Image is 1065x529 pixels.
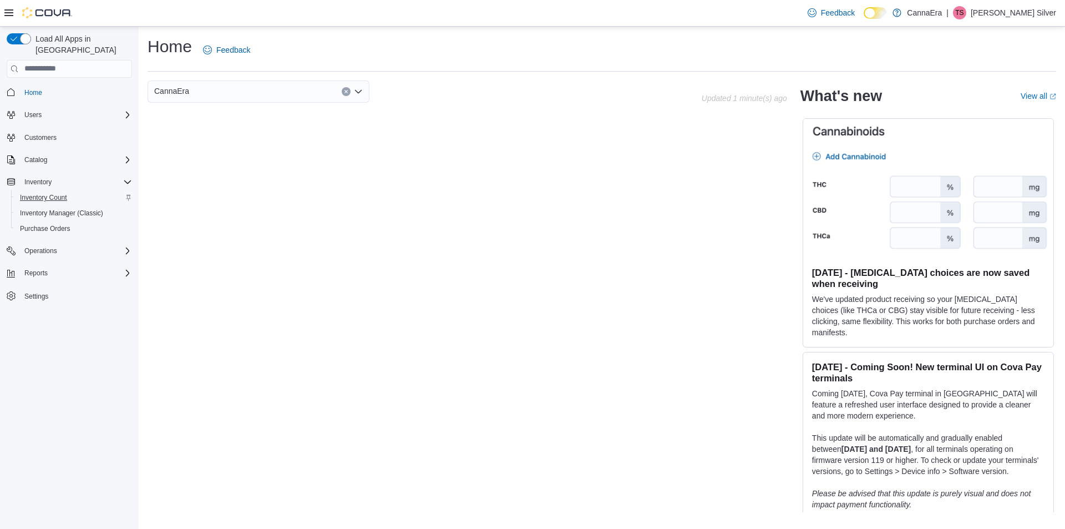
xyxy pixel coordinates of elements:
[1021,92,1056,100] a: View allExternal link
[20,290,53,303] a: Settings
[821,7,855,18] span: Feedback
[812,267,1044,289] h3: [DATE] - [MEDICAL_DATA] choices are now saved when receiving
[20,131,61,144] a: Customers
[812,294,1044,338] p: We've updated product receiving so your [MEDICAL_DATA] choices (like THCa or CBG) stay visible fo...
[20,153,132,167] span: Catalog
[2,129,136,145] button: Customers
[955,6,963,19] span: TS
[2,84,136,100] button: Home
[16,222,75,235] a: Purchase Orders
[20,108,46,122] button: Users
[199,39,255,61] a: Feedback
[148,36,192,58] h1: Home
[20,289,132,303] span: Settings
[20,224,70,233] span: Purchase Orders
[702,94,787,103] p: Updated 1 minute(s) ago
[20,175,132,189] span: Inventory
[16,191,132,204] span: Inventory Count
[946,6,949,19] p: |
[2,174,136,190] button: Inventory
[20,193,67,202] span: Inventory Count
[2,265,136,281] button: Reports
[2,152,136,168] button: Catalog
[1049,93,1056,100] svg: External link
[24,269,48,278] span: Reports
[971,6,1056,19] p: [PERSON_NAME] Silver
[16,222,132,235] span: Purchase Orders
[24,292,48,301] span: Settings
[24,133,57,142] span: Customers
[20,130,132,144] span: Customers
[800,87,882,105] h2: What's new
[24,88,42,97] span: Home
[20,86,47,99] a: Home
[11,205,136,221] button: Inventory Manager (Classic)
[7,80,132,333] nav: Complex example
[22,7,72,18] img: Cova
[812,361,1044,384] h3: [DATE] - Coming Soon! New terminal UI on Cova Pay terminals
[31,33,132,56] span: Load All Apps in [GEOGRAPHIC_DATA]
[953,6,966,19] div: Tammi Silver
[216,44,250,56] span: Feedback
[20,209,103,218] span: Inventory Manager (Classic)
[354,87,363,96] button: Open list of options
[16,206,108,220] a: Inventory Manager (Classic)
[20,244,132,258] span: Operations
[24,178,52,187] span: Inventory
[11,221,136,236] button: Purchase Orders
[812,432,1044,477] p: This update will be automatically and gradually enabled between , for all terminals operating on ...
[20,266,132,280] span: Reports
[803,2,859,24] a: Feedback
[812,489,1031,509] em: Please be advised that this update is purely visual and does not impact payment functionality.
[2,243,136,259] button: Operations
[11,190,136,205] button: Inventory Count
[342,87,351,96] button: Clear input
[16,191,72,204] a: Inventory Count
[2,107,136,123] button: Users
[16,206,132,220] span: Inventory Manager (Classic)
[20,108,132,122] span: Users
[20,175,56,189] button: Inventory
[2,288,136,304] button: Settings
[864,7,887,19] input: Dark Mode
[24,155,47,164] span: Catalog
[812,388,1044,421] p: Coming [DATE], Cova Pay terminal in [GEOGRAPHIC_DATA] will feature a refreshed user interface des...
[24,110,42,119] span: Users
[20,85,132,99] span: Home
[20,153,52,167] button: Catalog
[24,246,57,255] span: Operations
[907,6,942,19] p: CannaEra
[154,84,189,98] span: CannaEra
[20,266,52,280] button: Reports
[841,445,911,454] strong: [DATE] and [DATE]
[20,244,62,258] button: Operations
